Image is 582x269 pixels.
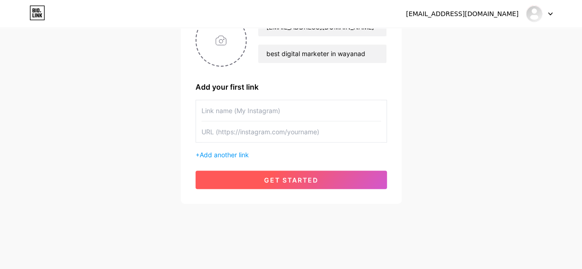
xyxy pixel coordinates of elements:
button: get started [196,171,387,189]
span: get started [264,176,318,184]
div: Add your first link [196,81,387,92]
input: URL (https://instagram.com/yourname) [202,121,381,142]
img: Fathima Nidha [525,5,543,23]
input: bio [258,45,386,63]
span: Add another link [200,151,249,159]
div: + [196,150,387,160]
div: [EMAIL_ADDRESS][DOMAIN_NAME] [406,9,519,19]
input: Link name (My Instagram) [202,100,381,121]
